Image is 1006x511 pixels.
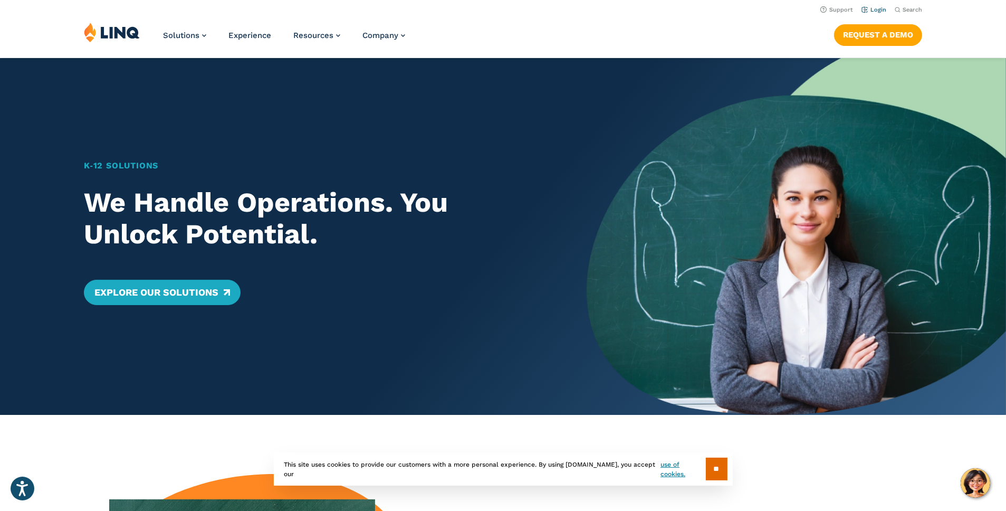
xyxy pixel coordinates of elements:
[834,22,922,45] nav: Button Navigation
[903,6,922,13] span: Search
[228,31,271,40] a: Experience
[820,6,853,13] a: Support
[362,31,405,40] a: Company
[84,187,546,250] h2: We Handle Operations. You Unlock Potential.
[660,460,705,479] a: use of cookies.
[84,22,140,42] img: LINQ | K‑12 Software
[834,24,922,45] a: Request a Demo
[587,58,1006,415] img: Home Banner
[293,31,333,40] span: Resources
[895,6,922,14] button: Open Search Bar
[163,31,199,40] span: Solutions
[293,31,340,40] a: Resources
[84,280,241,305] a: Explore Our Solutions
[163,31,206,40] a: Solutions
[362,31,398,40] span: Company
[163,22,405,57] nav: Primary Navigation
[274,452,733,486] div: This site uses cookies to provide our customers with a more personal experience. By using [DOMAIN...
[861,6,886,13] a: Login
[84,159,546,172] h1: K‑12 Solutions
[961,468,990,498] button: Hello, have a question? Let’s chat.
